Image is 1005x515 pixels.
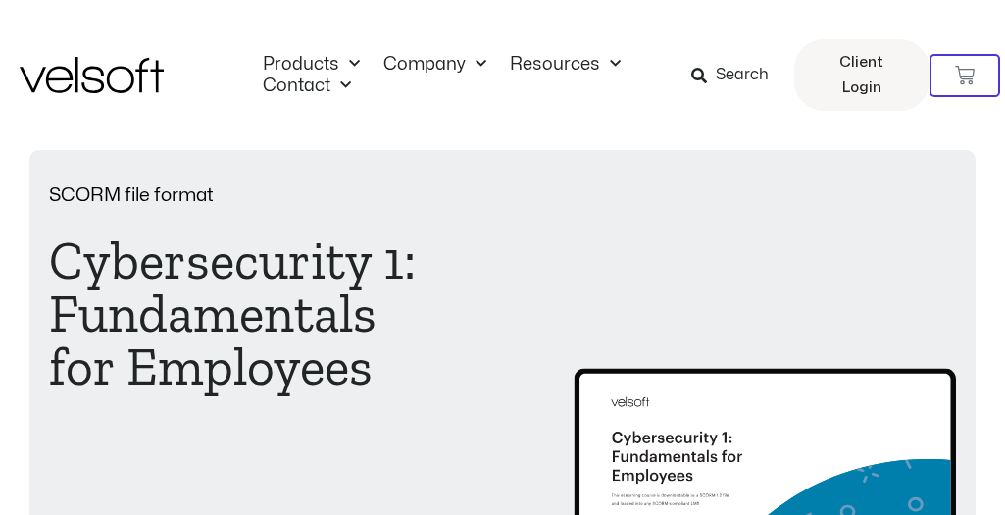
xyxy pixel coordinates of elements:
[251,54,372,76] a: ProductsMenu Toggle
[49,186,452,205] p: SCORM file format
[794,39,930,111] a: Client Login
[20,57,164,93] img: Velsoft Training Materials
[716,63,769,88] span: Search
[49,234,452,393] h1: Cybersecurity 1: Fundamentals for Employees
[691,59,782,92] a: Search
[372,54,498,76] a: CompanyMenu Toggle
[251,54,691,97] nav: Menu
[251,76,363,97] a: ContactMenu Toggle
[498,54,632,76] a: ResourcesMenu Toggle
[819,50,905,100] span: Client Login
